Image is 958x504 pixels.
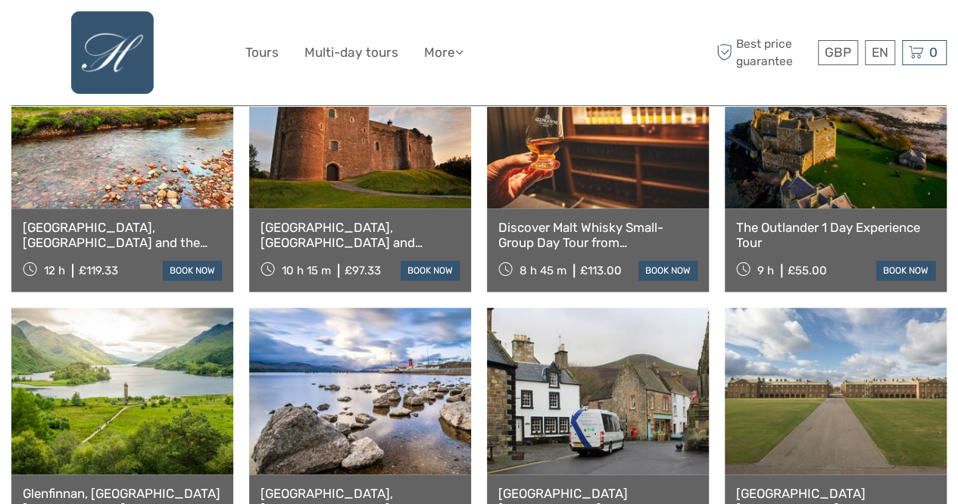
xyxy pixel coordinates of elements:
span: 9 h [757,264,774,277]
button: Open LiveChat chat widget [174,23,192,42]
span: Best price guarantee [713,36,814,69]
a: More [424,42,463,64]
div: £113.00 [580,264,622,277]
a: book now [401,261,460,280]
a: [GEOGRAPHIC_DATA], [GEOGRAPHIC_DATA] and Castles Small-Group Day Tour from [GEOGRAPHIC_DATA] [261,220,460,251]
a: book now [876,261,935,280]
a: Tours [245,42,279,64]
div: £55.00 [788,264,827,277]
span: 12 h [44,264,65,277]
span: 10 h 15 m [282,264,331,277]
img: 741-b9f39b08-b8c0-4704-ac54-44d9ab917c13_logo_big.png [71,11,154,94]
a: book now [638,261,697,280]
a: Multi-day tours [304,42,398,64]
div: £97.33 [345,264,381,277]
a: Discover Malt Whisky Small-Group Day Tour from [GEOGRAPHIC_DATA] [498,220,697,251]
a: The Outlander 1 Day Experience Tour [736,220,935,251]
span: GBP [825,45,851,60]
div: EN [865,40,895,65]
span: 0 [927,45,940,60]
a: book now [163,261,222,280]
span: 8 h 45 m [520,264,566,277]
a: [GEOGRAPHIC_DATA], [GEOGRAPHIC_DATA] and the Highlands Small-Group Day Tour from [GEOGRAPHIC_DATA... [23,220,222,251]
div: £119.33 [79,264,118,277]
p: We're away right now. Please check back later! [21,27,171,39]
